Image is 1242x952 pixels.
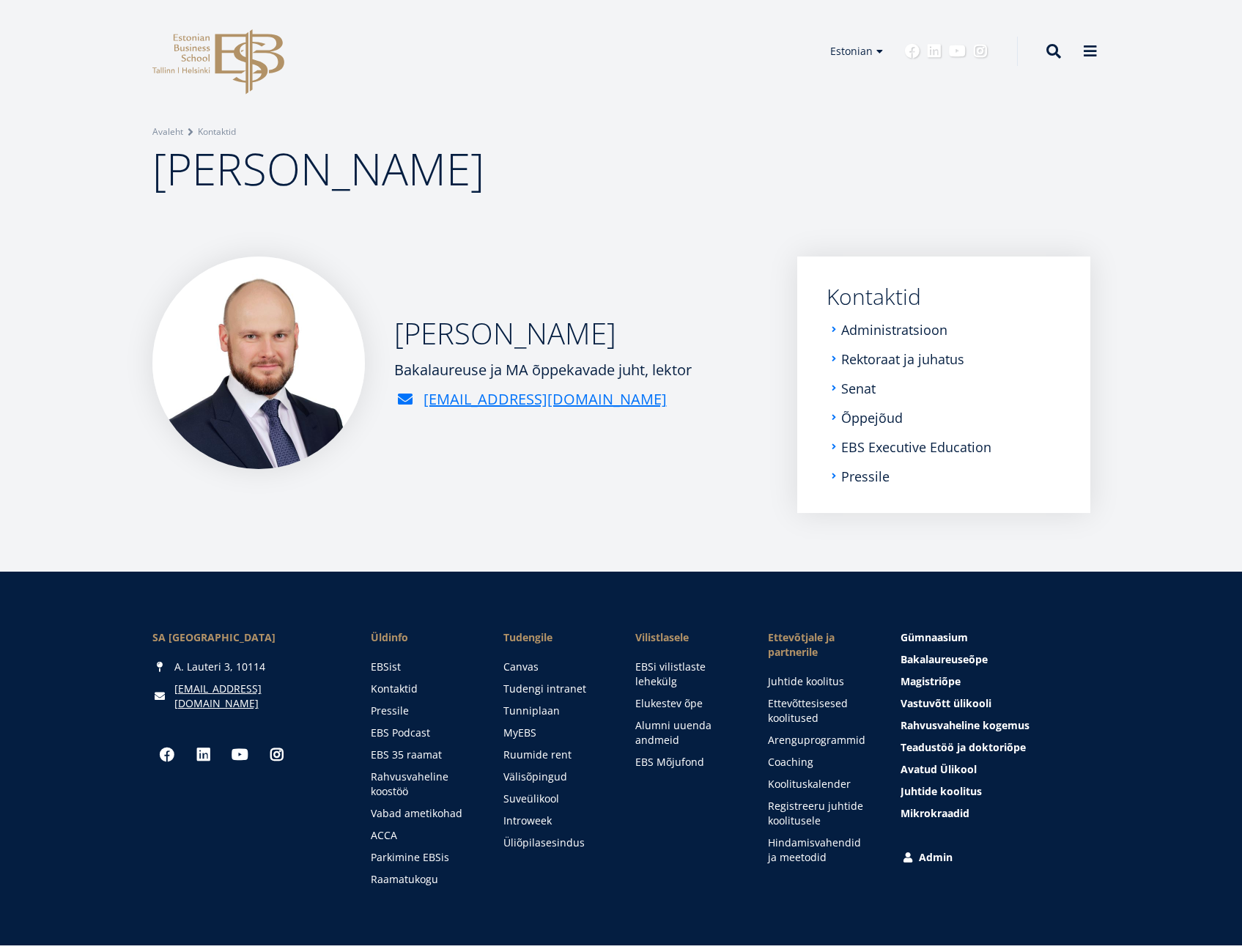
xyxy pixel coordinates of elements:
[901,674,1090,689] a: Magistriõpe
[841,381,876,396] a: Senat
[901,740,1090,755] a: Teadustöö ja doktoriõpe
[226,740,255,770] a: Youtube
[503,660,607,674] a: Canvas
[503,792,607,806] a: Suveülikool
[371,872,474,887] a: Raamatukogu
[371,850,474,865] a: Parkimine EBSis
[371,770,474,799] a: Rahvusvaheline koostöö
[841,440,991,454] a: EBS Executive Education
[503,770,607,784] a: Välisõpingud
[503,682,607,696] a: Tudengi intranet
[503,748,607,762] a: Ruumide rent
[371,660,474,674] a: EBSist
[901,718,1030,732] span: Rahvusvaheline kogemus
[901,630,968,644] span: Gümnaasium
[503,704,607,718] a: Tunniplaan
[901,784,1090,799] a: Juhtide koolitus
[152,740,182,770] a: Facebook
[152,139,484,199] span: [PERSON_NAME]
[927,44,942,59] a: Linkedin
[901,696,991,710] span: Vastuvõtt ülikooli
[901,652,1090,667] a: Bakalaureuseõpe
[424,388,667,410] a: [EMAIL_ADDRESS][DOMAIN_NAME]
[949,44,966,59] a: Youtube
[503,813,607,828] a: Introweek
[394,359,692,381] div: Bakalaureuse ja MA õppekavade juht, lektor
[841,322,947,337] a: Administratsioon
[635,630,739,645] span: Vilistlasele
[768,777,871,792] a: Koolituskalender
[901,740,1026,754] span: Teadustöö ja doktoriõpe
[503,726,607,740] a: MyEBS
[371,748,474,762] a: EBS 35 raamat
[371,828,474,843] a: ACCA
[635,718,739,748] a: Alumni uuenda andmeid
[189,740,218,770] a: Linkedin
[371,806,474,821] a: Vabad ametikohad
[768,630,871,660] span: Ettevõtjale ja partnerile
[394,315,692,352] h2: [PERSON_NAME]
[901,696,1090,711] a: Vastuvõtt ülikooli
[768,799,871,828] a: Registreeru juhtide koolitusele
[503,835,607,850] a: Üliõpilasesindus
[768,696,871,726] a: Ettevõttesisesed koolitused
[768,733,871,748] a: Arenguprogrammid
[901,784,982,798] span: Juhtide koolitus
[635,660,739,689] a: EBSi vilistlaste lehekülg
[371,704,474,718] a: Pressile
[973,44,988,59] a: Instagram
[901,762,1090,777] a: Avatud Ülikool
[152,630,341,645] div: SA [GEOGRAPHIC_DATA]
[371,726,474,740] a: EBS Podcast
[371,682,474,696] a: Kontaktid
[174,682,341,711] a: [EMAIL_ADDRESS][DOMAIN_NAME]
[901,718,1090,733] a: Rahvusvaheline kogemus
[635,755,739,770] a: EBS Mõjufond
[841,352,964,366] a: Rektoraat ja juhatus
[635,696,739,711] a: Elukestev õpe
[905,44,920,59] a: Facebook
[901,850,1090,865] a: Admin
[841,469,890,484] a: Pressile
[152,125,183,139] a: Avaleht
[901,652,988,666] span: Bakalaureuseõpe
[768,835,871,865] a: Hindamisvahendid ja meetodid
[901,762,977,776] span: Avatud Ülikool
[901,674,961,688] span: Magistriõpe
[841,410,903,425] a: Õppejõud
[827,286,1061,308] a: Kontaktid
[901,630,1090,645] a: Gümnaasium
[901,806,1090,821] a: Mikrokraadid
[152,660,341,674] div: A. Lauteri 3, 10114
[503,630,607,645] a: Tudengile
[198,125,236,139] a: Kontaktid
[768,755,871,770] a: Coaching
[768,674,871,689] a: Juhtide koolitus
[152,257,365,469] img: Anto Liivat
[262,740,292,770] a: Instagram
[371,630,474,645] span: Üldinfo
[901,806,969,820] span: Mikrokraadid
